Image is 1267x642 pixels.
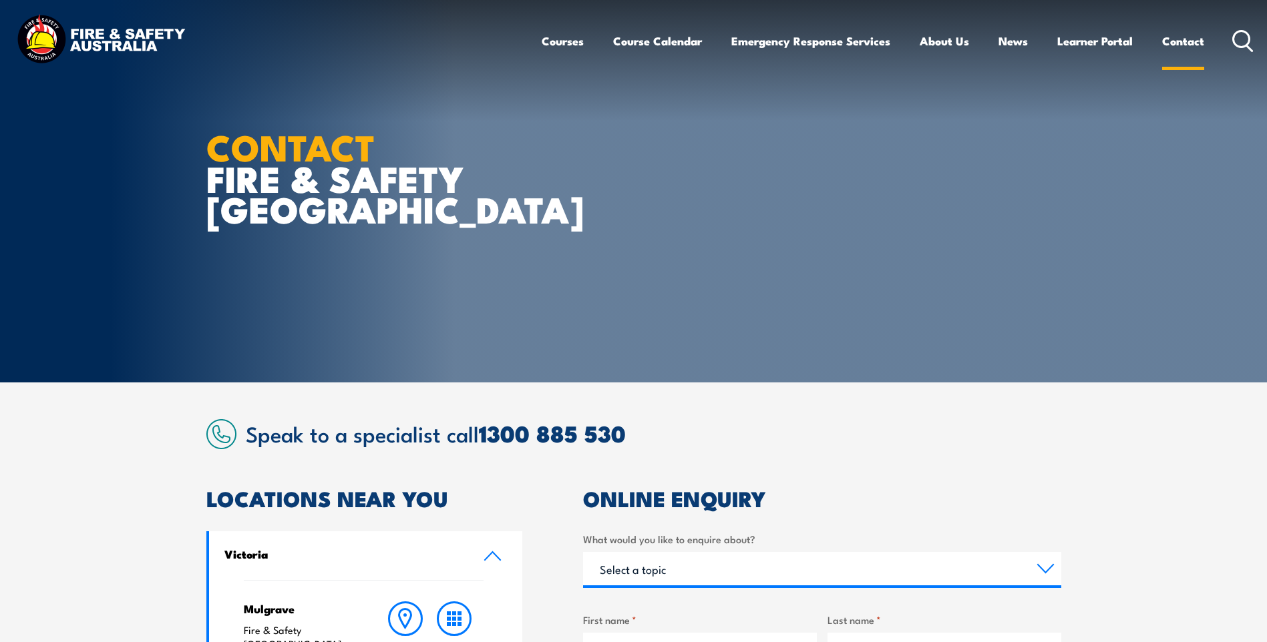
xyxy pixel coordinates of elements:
h1: FIRE & SAFETY [GEOGRAPHIC_DATA] [206,131,536,224]
h4: Mulgrave [244,601,355,616]
h4: Victoria [224,547,464,561]
a: Course Calendar [613,23,702,59]
a: 1300 885 530 [479,415,626,450]
h2: LOCATIONS NEAR YOU [206,489,523,507]
h2: Speak to a specialist call [246,421,1061,445]
label: First name [583,612,817,627]
a: Learner Portal [1057,23,1133,59]
a: About Us [920,23,969,59]
a: News [999,23,1028,59]
label: Last name [828,612,1061,627]
h2: ONLINE ENQUIRY [583,489,1061,507]
a: Victoria [209,531,523,580]
a: Emergency Response Services [731,23,890,59]
label: What would you like to enquire about? [583,531,1061,547]
a: Courses [542,23,584,59]
a: Contact [1162,23,1204,59]
strong: CONTACT [206,118,375,174]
